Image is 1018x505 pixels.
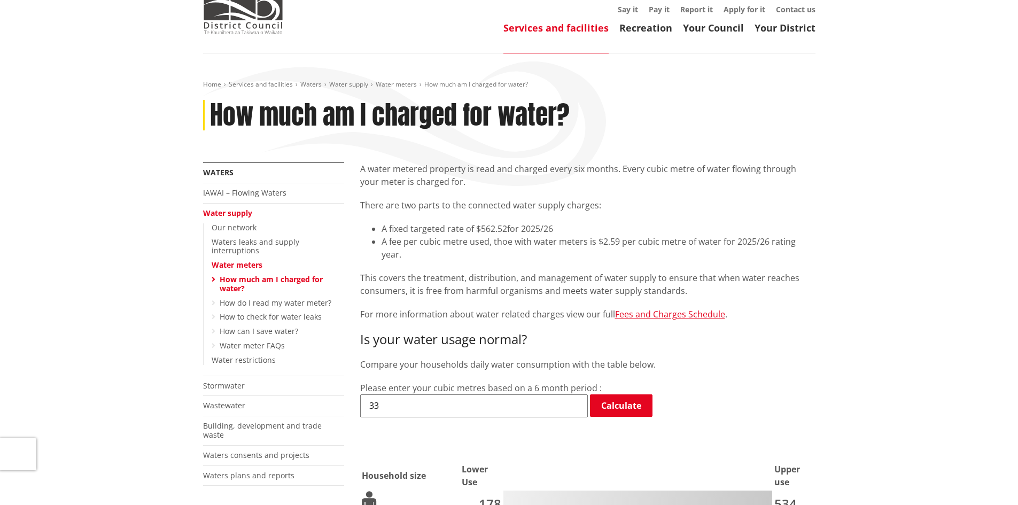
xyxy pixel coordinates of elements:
[590,394,652,417] a: Calculate
[683,21,744,34] a: Your Council
[203,470,294,480] a: Waters plans and reports
[461,462,502,489] th: Lower Use
[774,462,814,489] th: Upper use
[360,162,815,188] p: A water metered property is read and charged every six months. Every cubic metre of water flowing...
[210,100,570,131] h1: How much am I charged for water?
[203,188,286,198] a: IAWAI – Flowing Waters
[212,237,299,256] a: Waters leaks and supply interruptions
[203,400,245,410] a: Wastewater
[220,312,322,322] a: How to check for water leaks
[329,80,368,89] a: Water supply
[680,4,713,14] a: Report it
[615,308,725,320] a: Fees and Charges Schedule
[724,4,765,14] a: Apply for it
[203,421,322,440] a: Building, development and trade waste
[424,80,528,89] span: How much am I charged for water?
[382,235,815,261] li: A fee per cubic metre used, thoe with water meters is $2.59 per cubic metre of water for 2025/26 ...
[360,358,815,371] p: Compare your households daily water consumption with the table below.
[220,340,285,351] a: Water meter FAQs
[203,80,221,89] a: Home
[220,326,298,336] a: How can I save water?
[382,223,507,235] span: A fixed targeted rate of $562.52
[969,460,1007,499] iframe: Messenger Launcher
[360,382,602,394] label: Please enter your cubic metres based on a 6 month period :
[361,462,460,489] th: Household size
[755,21,815,34] a: Your District
[360,308,815,321] p: For more information about water related charges view our full .
[220,298,331,308] a: How do I read my water meter?
[507,223,553,235] span: for 2025/26
[360,199,815,212] p: There are two parts to the connected water supply charges:
[376,80,417,89] a: Water meters
[300,80,322,89] a: Waters
[203,80,815,89] nav: breadcrumb
[220,274,323,293] a: How much am I charged for water?
[360,332,815,347] h3: Is your water usage normal?
[203,450,309,460] a: Waters consents and projects
[649,4,670,14] a: Pay it
[503,21,609,34] a: Services and facilities
[360,271,815,297] p: This covers the treatment, distribution, and management of water supply to ensure that when water...
[203,380,245,391] a: Stormwater
[203,208,252,218] a: Water supply
[618,4,638,14] a: Say it
[229,80,293,89] a: Services and facilities
[203,167,234,177] a: Waters
[212,355,276,365] a: Water restrictions
[776,4,815,14] a: Contact us
[212,260,262,270] a: Water meters
[619,21,672,34] a: Recreation
[212,222,257,232] a: Our network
